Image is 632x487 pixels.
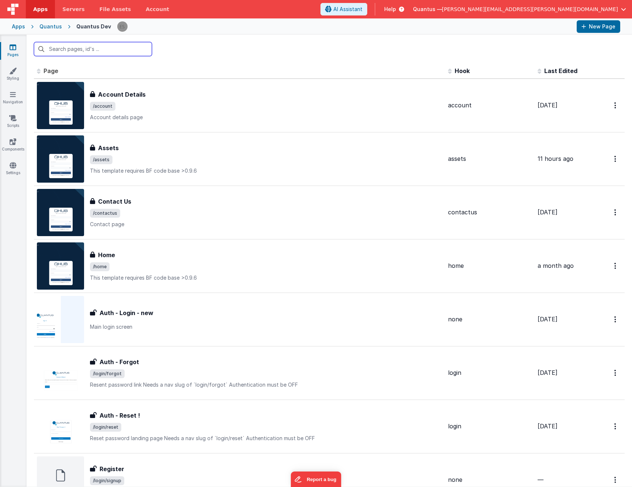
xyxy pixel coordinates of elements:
span: [DATE] [538,208,558,216]
button: New Page [577,20,620,33]
p: Reset password landing page Needs a nav slug of `login/reset` Authentication must be OFF [90,435,442,442]
p: Main login screen [90,323,442,331]
p: Contact page [90,221,442,228]
div: account [448,101,532,110]
div: assets [448,155,532,163]
h3: Auth - Login - new [100,308,153,317]
h3: Assets [98,144,119,152]
button: Options [610,98,622,113]
h3: Home [98,251,115,259]
button: Options [610,151,622,166]
span: [DATE] [538,101,558,109]
img: 2445f8d87038429357ee99e9bdfcd63a [117,21,128,32]
button: Options [610,258,622,273]
span: — [538,476,544,483]
span: Hook [455,67,470,75]
h3: Register [100,464,124,473]
button: Options [610,365,622,380]
div: login [448,422,532,431]
span: /login/reset [90,423,121,432]
span: Servers [62,6,84,13]
span: Page [44,67,58,75]
p: This template requires BF code base >0.9.6 [90,167,442,175]
button: Quantus — [PERSON_NAME][EMAIL_ADDRESS][PERSON_NAME][DOMAIN_NAME] [413,6,626,13]
div: none [448,476,532,484]
button: AI Assistant [320,3,367,15]
span: /home [90,262,110,271]
span: [PERSON_NAME][EMAIL_ADDRESS][PERSON_NAME][DOMAIN_NAME] [442,6,618,13]
input: Search pages, id's ... [34,42,152,56]
div: Quantus [39,23,62,30]
span: [DATE] [538,369,558,376]
button: Options [610,312,622,327]
h3: Auth - Reset ! [100,411,140,420]
div: contactus [448,208,532,217]
span: [DATE] [538,315,558,323]
span: 11 hours ago [538,155,573,162]
div: home [448,262,532,270]
div: login [448,369,532,377]
span: /contactus [90,209,120,218]
div: none [448,315,532,324]
span: AI Assistant [333,6,362,13]
span: Help [384,6,396,13]
h3: Auth - Forgot [100,358,139,366]
span: /assets [90,155,112,164]
iframe: Marker.io feedback button [291,472,341,487]
span: Quantus — [413,6,442,13]
p: Account details page [90,114,442,121]
span: Last Edited [544,67,577,75]
div: Quantus Dev [76,23,111,30]
h3: Account Details [98,90,146,99]
span: a month ago [538,262,574,269]
h3: Contact Us [98,197,131,206]
button: Options [610,419,622,434]
span: /login/forgot [90,369,125,378]
span: [DATE] [538,422,558,430]
div: Apps [12,23,25,30]
span: File Assets [100,6,131,13]
span: Apps [33,6,48,13]
span: /account [90,102,115,111]
p: This template requires BF code base >0.9.6 [90,274,442,282]
p: Resent password link Needs a nav slug of `login/forgot` Authentication must be OFF [90,381,442,388]
span: /login/signup [90,476,124,485]
button: Options [610,205,622,220]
